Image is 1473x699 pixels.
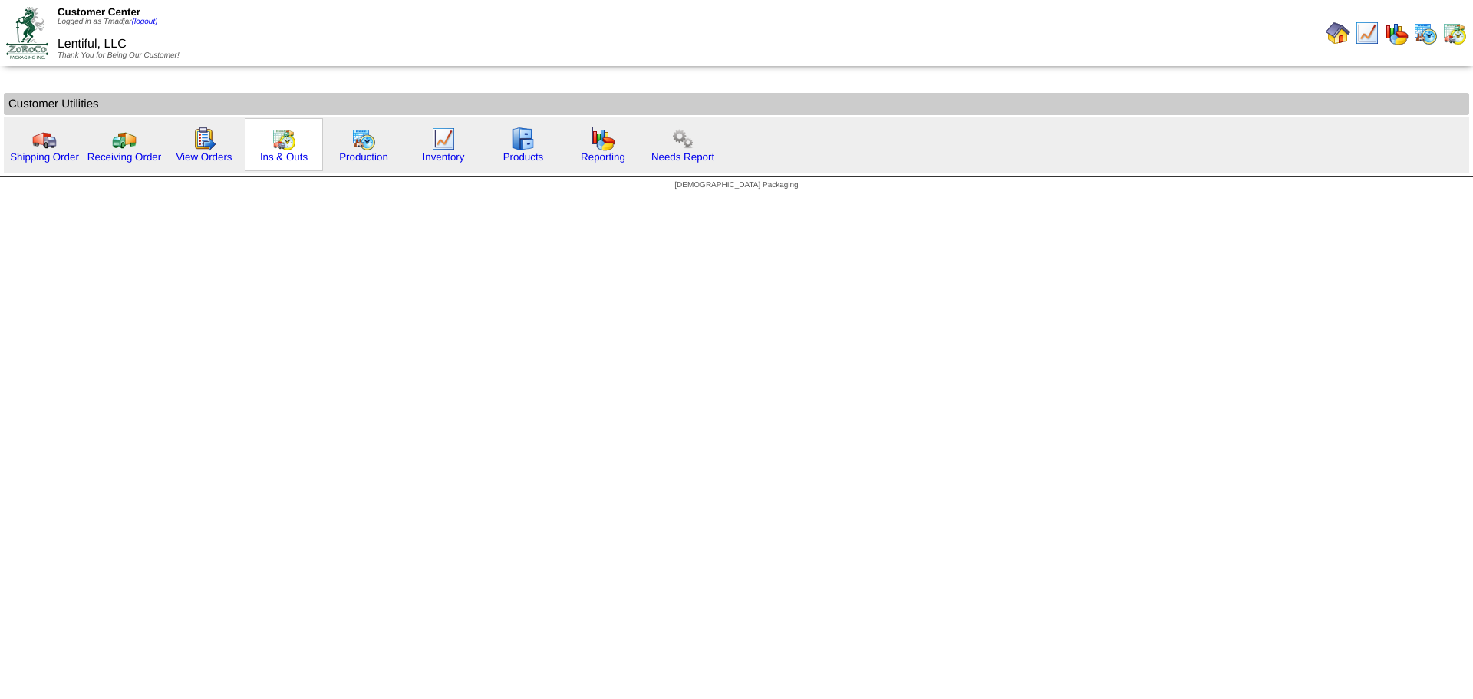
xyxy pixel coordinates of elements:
[6,7,48,58] img: ZoRoCo_Logo(Green%26Foil)%20jpg.webp
[511,127,535,151] img: cabinet.gif
[1413,21,1438,45] img: calendarprod.gif
[1442,21,1467,45] img: calendarinout.gif
[272,127,296,151] img: calendarinout.gif
[87,151,161,163] a: Receiving Order
[4,93,1469,115] td: Customer Utilities
[112,127,137,151] img: truck2.gif
[192,127,216,151] img: workorder.gif
[423,151,465,163] a: Inventory
[32,127,57,151] img: truck.gif
[1326,21,1350,45] img: home.gif
[651,151,714,163] a: Needs Report
[58,38,127,51] span: Lentiful, LLC
[674,181,798,190] span: [DEMOGRAPHIC_DATA] Packaging
[503,151,544,163] a: Products
[132,18,158,26] a: (logout)
[431,127,456,151] img: line_graph.gif
[591,127,615,151] img: graph.gif
[10,151,79,163] a: Shipping Order
[1355,21,1379,45] img: line_graph.gif
[176,151,232,163] a: View Orders
[1384,21,1409,45] img: graph.gif
[260,151,308,163] a: Ins & Outs
[58,18,158,26] span: Logged in as Tmadjar
[58,6,140,18] span: Customer Center
[58,51,180,60] span: Thank You for Being Our Customer!
[581,151,625,163] a: Reporting
[671,127,695,151] img: workflow.png
[339,151,388,163] a: Production
[351,127,376,151] img: calendarprod.gif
